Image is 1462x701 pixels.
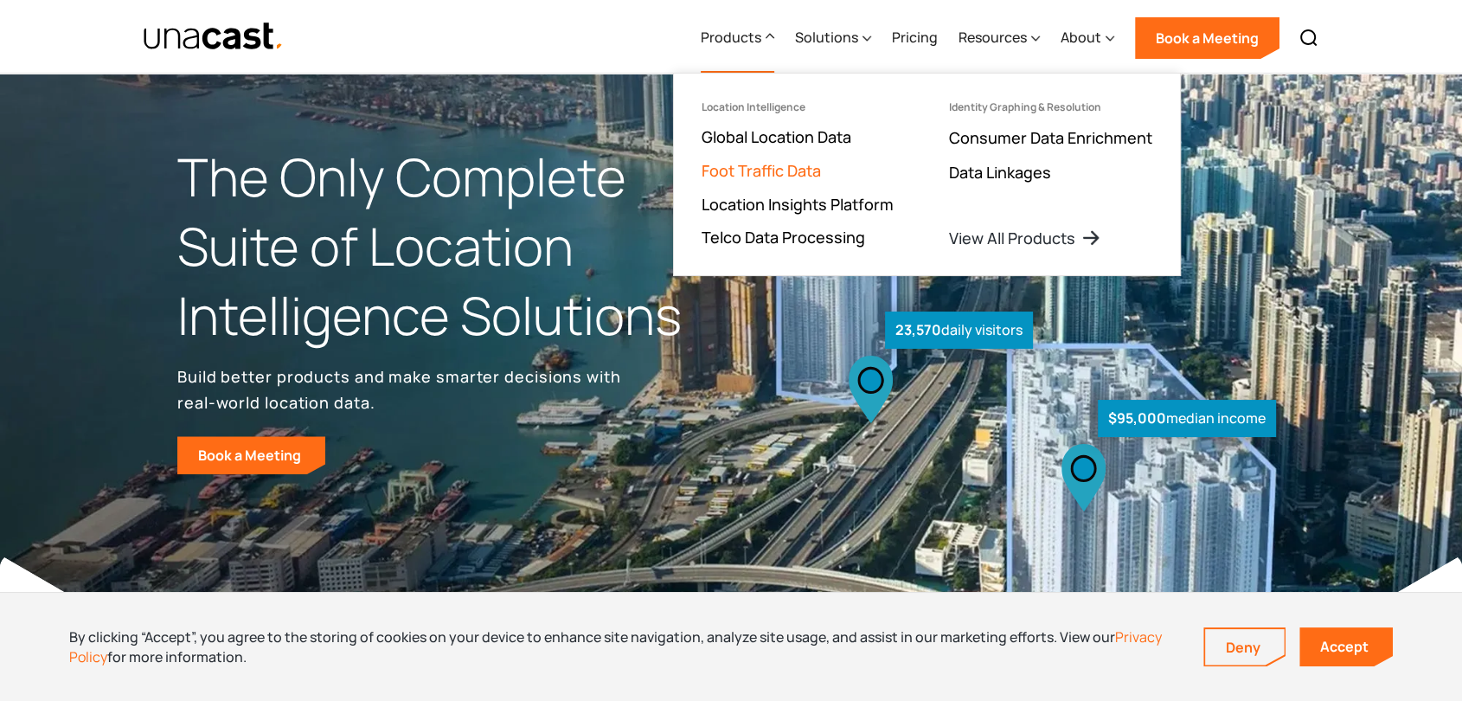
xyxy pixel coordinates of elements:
a: Foot Traffic Data [702,160,821,181]
div: Products [701,27,761,48]
a: Global Location Data [702,126,851,147]
a: Telco Data Processing [702,227,865,248]
a: Accept [1299,627,1393,666]
a: Deny [1205,629,1285,666]
a: Privacy Policy [69,627,1162,666]
a: Pricing [892,3,938,74]
h1: The Only Complete Suite of Location Intelligence Solutions [177,143,731,350]
div: About [1061,3,1114,74]
div: About [1061,27,1101,48]
div: Resources [959,27,1027,48]
div: Location Intelligence [702,101,805,113]
div: Solutions [795,3,871,74]
div: Identity Graphing & Resolution [949,101,1101,113]
a: home [143,22,284,52]
div: Solutions [795,27,858,48]
img: Search icon [1298,28,1319,48]
div: By clicking “Accept”, you agree to the storing of cookies on your device to enhance site navigati... [69,627,1177,666]
a: Consumer Data Enrichment [949,127,1152,148]
div: median income [1098,400,1276,437]
a: Location Insights Platform [702,194,894,215]
div: daily visitors [885,312,1033,349]
p: Build better products and make smarter decisions with real-world location data. [177,363,627,415]
nav: Products [673,73,1181,276]
div: Products [701,3,774,74]
a: Data Linkages [949,162,1051,183]
a: View All Products [949,228,1101,248]
strong: $95,000 [1108,408,1166,428]
a: Book a Meeting [1135,17,1279,59]
a: Book a Meeting [177,436,325,474]
strong: 23,570 [895,320,941,339]
img: Unacast text logo [143,22,284,52]
div: Resources [959,3,1040,74]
